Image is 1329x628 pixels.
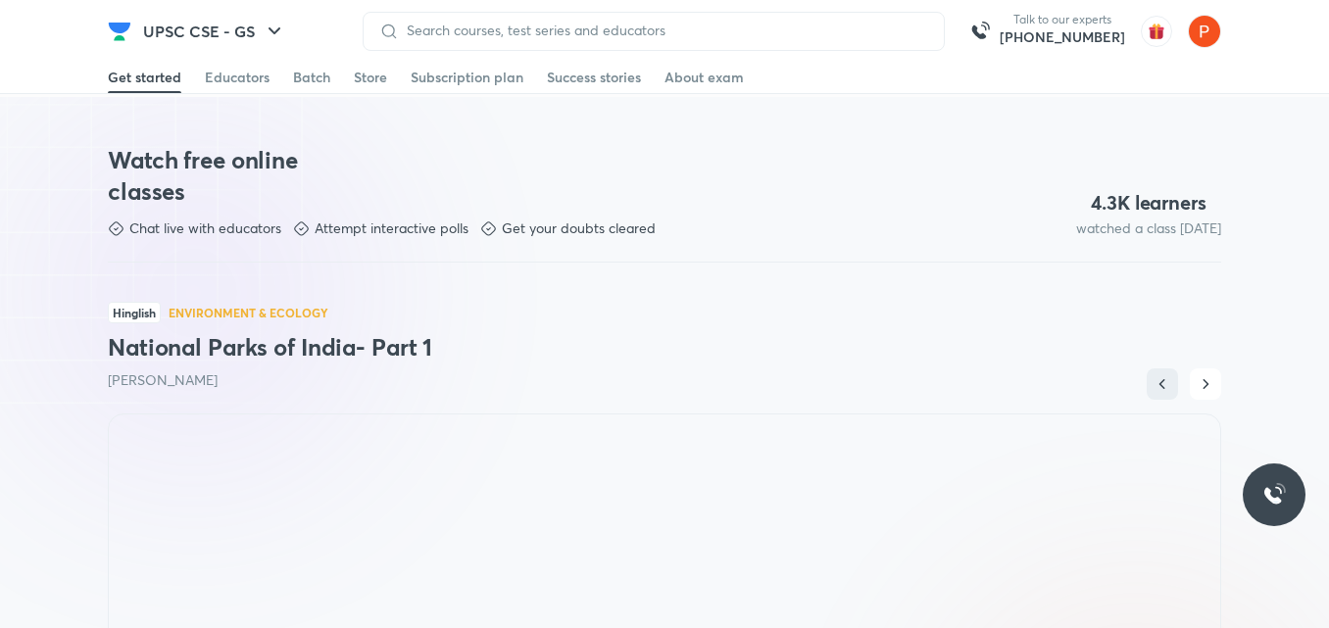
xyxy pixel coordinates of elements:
div: About exam [664,68,744,87]
a: [PHONE_NUMBER] [1000,27,1125,47]
p: Chat live with educators [129,218,281,238]
p: Environment & Ecology [169,307,328,318]
span: Hinglish [108,302,161,323]
p: Get your doubts cleared [502,218,656,238]
h3: Watch free online classes [108,144,335,207]
img: ttu [1262,483,1286,507]
a: Subscription plan [411,62,523,93]
h4: 4.3 K learners [1091,190,1206,216]
p: Attempt interactive polls [315,218,468,238]
p: watched a class [DATE] [1076,218,1221,238]
img: Company Logo [108,20,131,43]
div: Educators [205,68,270,87]
input: Search courses, test series and educators [399,23,928,38]
a: About exam [664,62,744,93]
img: Pratiksha Patil [1188,15,1221,48]
a: Educators [205,62,270,93]
div: Subscription plan [411,68,523,87]
div: Success stories [547,68,641,87]
img: call-us [960,12,1000,51]
h3: National Parks of India- Part 1 [108,331,1221,362]
a: Batch [293,62,330,93]
a: Get started [108,62,181,93]
div: Store [354,68,387,87]
button: UPSC CSE - GS [131,12,298,51]
a: Success stories [547,62,641,93]
a: Store [354,62,387,93]
p: Talk to our experts [1000,12,1125,27]
div: Get started [108,68,181,87]
p: [PERSON_NAME] [108,370,1221,390]
div: Batch [293,68,330,87]
img: avatar [1141,16,1172,47]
